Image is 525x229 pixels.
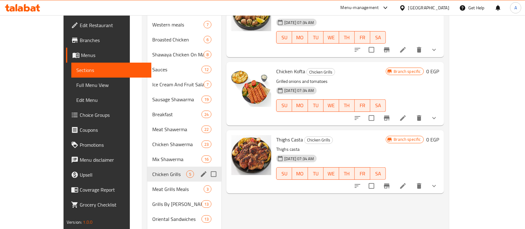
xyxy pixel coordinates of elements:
[147,17,221,32] div: Western meals7
[147,182,221,197] div: Meat Grills Meals3
[81,51,146,59] span: Menus
[152,155,201,163] span: Mix Shawerma
[430,46,438,54] svg: Show Choices
[310,101,321,110] span: TU
[310,169,321,178] span: TU
[204,52,211,58] span: 8
[379,42,394,57] button: Branch-specific-item
[152,185,204,193] span: Meat Grills Meals
[357,33,368,42] span: FR
[204,81,211,88] div: items
[83,218,93,226] span: 1.0.0
[80,36,146,44] span: Branches
[186,170,194,178] div: items
[201,141,211,148] div: items
[399,46,407,54] a: Edit menu item
[152,81,204,88] span: Ice Cream And Fruit Salads
[152,126,201,133] span: Meat Shawerma
[66,18,151,33] a: Edit Restaurant
[71,63,151,78] a: Sections
[308,31,324,44] button: TU
[202,67,211,73] span: 12
[370,31,386,44] button: SA
[365,43,378,56] span: Select to update
[80,111,146,119] span: Choice Groups
[373,101,383,110] span: SA
[305,136,333,144] span: Chicken Grills
[365,112,378,125] span: Select to update
[357,169,368,178] span: FR
[279,101,290,110] span: SU
[370,99,386,112] button: SA
[427,42,442,57] button: show more
[147,47,221,62] div: Shawaya Chicken On Machine8
[350,179,365,193] button: sort-choices
[426,135,439,144] h6: 0 EGP
[202,201,211,207] span: 13
[80,201,146,208] span: Grocery Checklist
[201,215,211,223] div: items
[399,182,407,190] a: Edit menu item
[324,167,339,180] button: WE
[430,114,438,122] svg: Show Choices
[231,135,271,175] img: Thighs Casta
[204,22,211,28] span: 7
[391,136,423,142] span: Branch specific
[412,179,427,193] button: delete
[202,216,211,222] span: 13
[326,101,337,110] span: WE
[152,141,201,148] div: Chicken Shawerma
[339,31,355,44] button: TH
[426,67,439,76] h6: 0 EGP
[152,96,201,103] span: Sausage Shawarma
[147,62,221,77] div: Sauces12
[152,36,204,43] span: Broasted Chicken
[412,111,427,126] button: delete
[152,215,201,223] span: Oriental Sandwiches
[308,99,324,112] button: TU
[147,122,221,137] div: Meat Shawerma22
[152,111,201,118] span: Breakfast
[66,137,151,152] a: Promotions
[276,67,305,76] span: Chicken Kofta
[282,156,316,162] span: [DATE] 07:34 AM
[295,169,305,178] span: MO
[202,112,211,117] span: 24
[430,182,438,190] svg: Show Choices
[66,122,151,137] a: Coupons
[152,66,201,73] span: Sauces
[326,169,337,178] span: WE
[201,96,211,103] div: items
[152,21,204,28] span: Western meals
[147,77,221,92] div: Ice Cream And Fruit Salads7
[373,33,383,42] span: SA
[152,51,204,58] span: Shawaya Chicken On Machine
[350,111,365,126] button: sort-choices
[147,137,221,152] div: Chicken Shawerma23
[76,66,146,74] span: Sections
[66,48,151,63] a: Menus
[66,152,151,167] a: Menu disclaimer
[66,167,151,182] a: Upsell
[80,21,146,29] span: Edit Restaurant
[202,156,211,162] span: 16
[71,78,151,93] a: Full Menu View
[147,197,221,212] div: Grills By [PERSON_NAME]13
[355,31,370,44] button: FR
[66,197,151,212] a: Grocery Checklist
[326,33,337,42] span: WE
[427,111,442,126] button: show more
[201,126,211,133] div: items
[342,101,352,110] span: TH
[379,179,394,193] button: Branch-specific-item
[324,31,339,44] button: WE
[412,42,427,57] button: delete
[324,99,339,112] button: WE
[282,88,316,93] span: [DATE] 07:34 AM
[66,182,151,197] a: Coverage Report
[292,167,308,180] button: MO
